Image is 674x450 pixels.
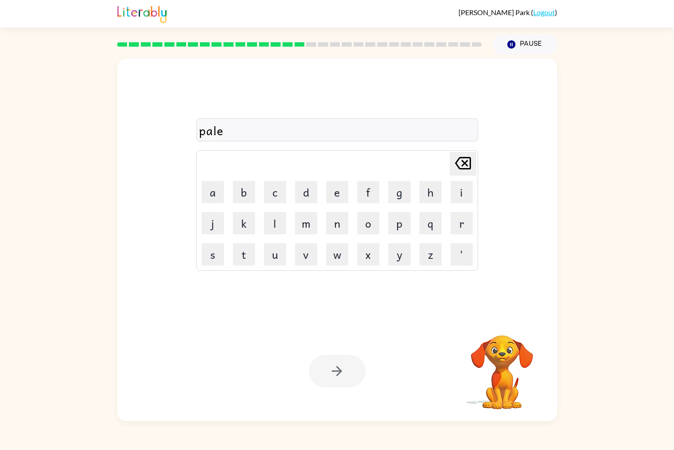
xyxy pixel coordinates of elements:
[264,181,286,203] button: c
[295,212,317,234] button: m
[357,212,379,234] button: o
[326,243,348,265] button: w
[419,181,442,203] button: h
[451,181,473,203] button: i
[459,8,557,16] div: ( )
[451,243,473,265] button: '
[357,243,379,265] button: x
[233,181,255,203] button: b
[388,243,411,265] button: y
[388,212,411,234] button: p
[357,181,379,203] button: f
[326,181,348,203] button: e
[264,243,286,265] button: u
[459,8,531,16] span: [PERSON_NAME] Park
[533,8,555,16] a: Logout
[295,181,317,203] button: d
[264,212,286,234] button: l
[202,212,224,234] button: j
[295,243,317,265] button: v
[326,212,348,234] button: n
[202,181,224,203] button: a
[451,212,473,234] button: r
[493,34,557,55] button: Pause
[202,243,224,265] button: s
[388,181,411,203] button: g
[419,212,442,234] button: q
[233,212,255,234] button: k
[117,4,167,23] img: Literably
[419,243,442,265] button: z
[458,321,546,410] video: Your browser must support playing .mp4 files to use Literably. Please try using another browser.
[199,121,475,140] div: pale
[233,243,255,265] button: t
